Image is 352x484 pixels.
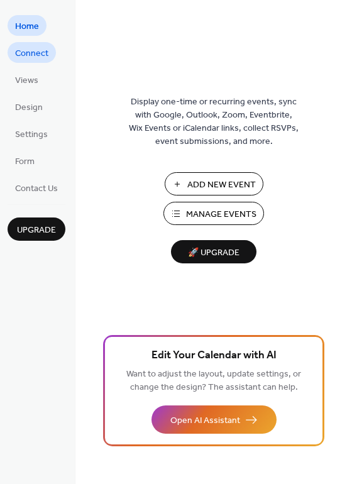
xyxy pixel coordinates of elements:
span: Design [15,101,43,114]
span: Edit Your Calendar with AI [151,347,277,365]
a: Design [8,96,50,117]
span: Open AI Assistant [170,414,240,427]
span: Form [15,155,35,168]
span: 🚀 Upgrade [179,245,249,261]
span: Contact Us [15,182,58,195]
button: Open AI Assistant [151,405,277,434]
span: Settings [15,128,48,141]
a: Contact Us [8,177,65,198]
button: Add New Event [165,172,263,195]
span: Home [15,20,39,33]
a: Home [8,15,47,36]
span: Want to adjust the layout, update settings, or change the design? The assistant can help. [126,366,301,396]
button: Manage Events [163,202,264,225]
a: Views [8,69,46,90]
a: Form [8,150,42,171]
span: Add New Event [187,179,256,192]
a: Settings [8,123,55,144]
span: Connect [15,47,48,60]
span: Upgrade [17,224,56,237]
span: Views [15,74,38,87]
a: Connect [8,42,56,63]
button: 🚀 Upgrade [171,240,256,263]
span: Manage Events [186,208,256,221]
button: Upgrade [8,217,65,241]
span: Display one-time or recurring events, sync with Google, Outlook, Zoom, Eventbrite, Wix Events or ... [129,96,299,148]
